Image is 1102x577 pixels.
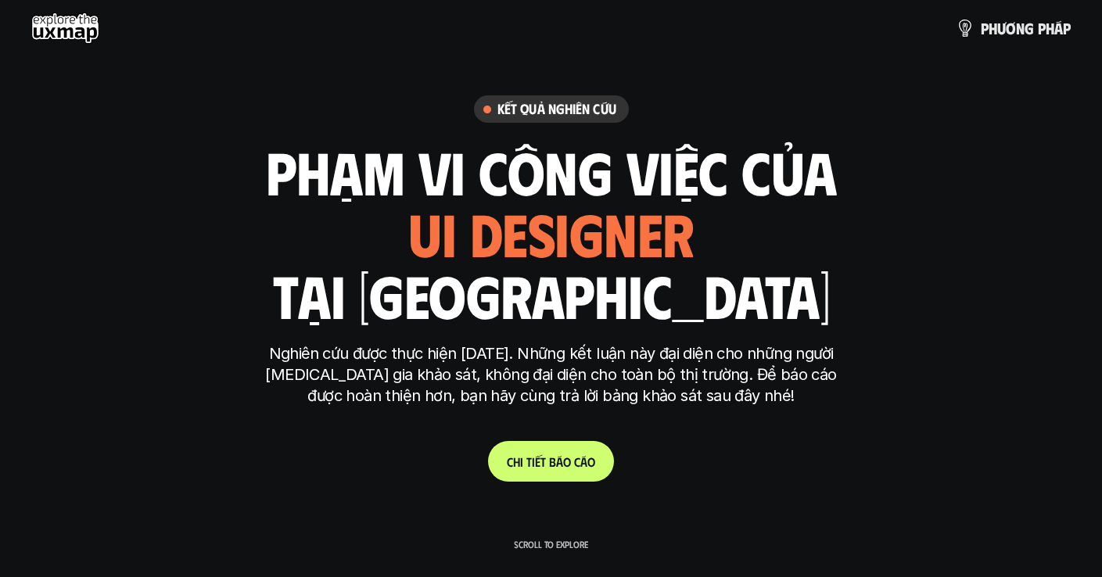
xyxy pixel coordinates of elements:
[981,20,989,37] span: p
[1016,20,1025,37] span: n
[266,138,837,204] h1: phạm vi công việc của
[1038,20,1046,37] span: p
[1063,20,1071,37] span: p
[574,454,580,469] span: c
[1054,20,1063,37] span: á
[272,262,830,328] h1: tại [GEOGRAPHIC_DATA]
[989,20,997,37] span: h
[1046,20,1054,37] span: h
[520,454,523,469] span: i
[587,454,595,469] span: o
[997,20,1006,37] span: ư
[956,13,1071,44] a: phươngpháp
[513,454,520,469] span: h
[532,454,535,469] span: i
[563,454,571,469] span: o
[1006,20,1016,37] span: ơ
[580,454,587,469] span: á
[1025,20,1034,37] span: g
[549,454,556,469] span: b
[535,454,540,469] span: ế
[526,454,532,469] span: t
[497,100,616,118] h6: Kết quả nghiên cứu
[258,343,845,407] p: Nghiên cứu được thực hiện [DATE]. Những kết luận này đại diện cho những người [MEDICAL_DATA] gia ...
[514,539,588,550] p: Scroll to explore
[507,454,513,469] span: C
[540,454,546,469] span: t
[488,441,614,482] a: Chitiếtbáocáo
[556,454,563,469] span: á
